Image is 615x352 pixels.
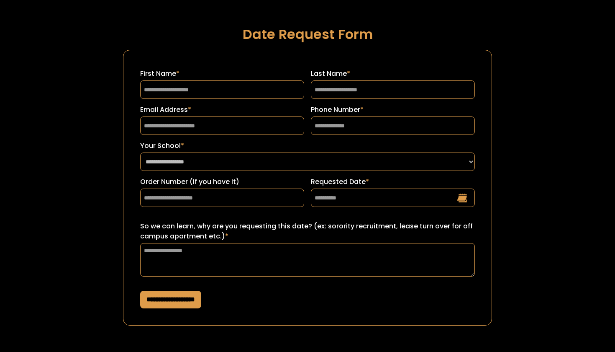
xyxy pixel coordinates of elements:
label: Order Number (if you have it) [140,177,304,187]
label: So we can learn, why are you requesting this date? (ex: sorority recruitment, lease turn over for... [140,221,475,241]
label: Your School [140,141,475,151]
label: Requested Date [311,177,475,187]
label: Phone Number [311,105,475,115]
label: Email Address [140,105,304,115]
form: Request a Date Form [123,50,492,326]
h1: Date Request Form [123,27,492,41]
label: First Name [140,69,304,79]
label: Last Name [311,69,475,79]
